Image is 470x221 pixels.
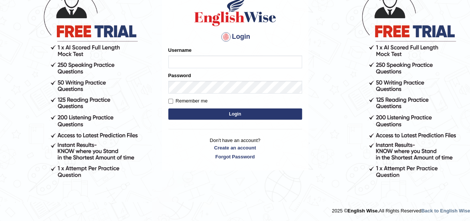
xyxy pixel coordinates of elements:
[168,108,302,120] button: Login
[168,144,302,151] a: Create an account
[168,31,302,43] h4: Login
[168,97,208,105] label: Remember me
[347,208,379,214] strong: English Wise.
[168,72,191,79] label: Password
[168,137,302,160] p: Don't have an account?
[332,203,470,214] div: 2025 © All Rights Reserved
[421,208,470,214] a: Back to English Wise
[168,99,173,104] input: Remember me
[168,47,192,54] label: Username
[168,153,302,160] a: Forgot Password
